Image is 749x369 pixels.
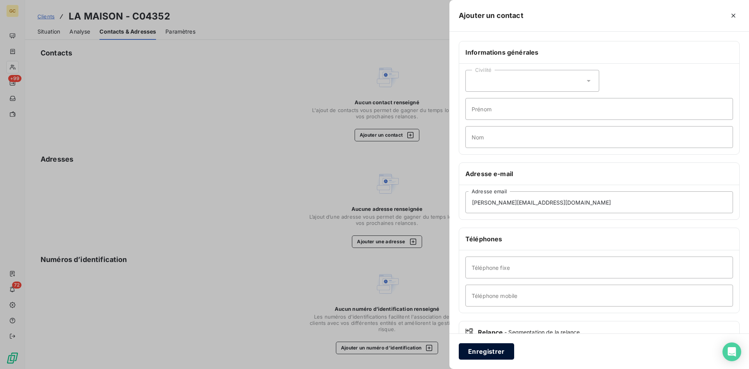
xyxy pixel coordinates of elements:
input: placeholder [465,98,733,120]
h5: Ajouter un contact [459,10,524,21]
h6: Adresse e-mail [465,169,733,178]
input: placeholder [465,191,733,213]
span: - Segmentation de la relance [504,328,580,336]
h6: Téléphones [465,234,733,244]
input: placeholder [465,257,733,278]
h6: Informations générales [465,48,733,57]
button: Enregistrer [459,343,514,360]
input: placeholder [465,126,733,148]
div: Open Intercom Messenger [722,342,741,361]
input: placeholder [465,285,733,307]
div: Relance [465,328,733,337]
